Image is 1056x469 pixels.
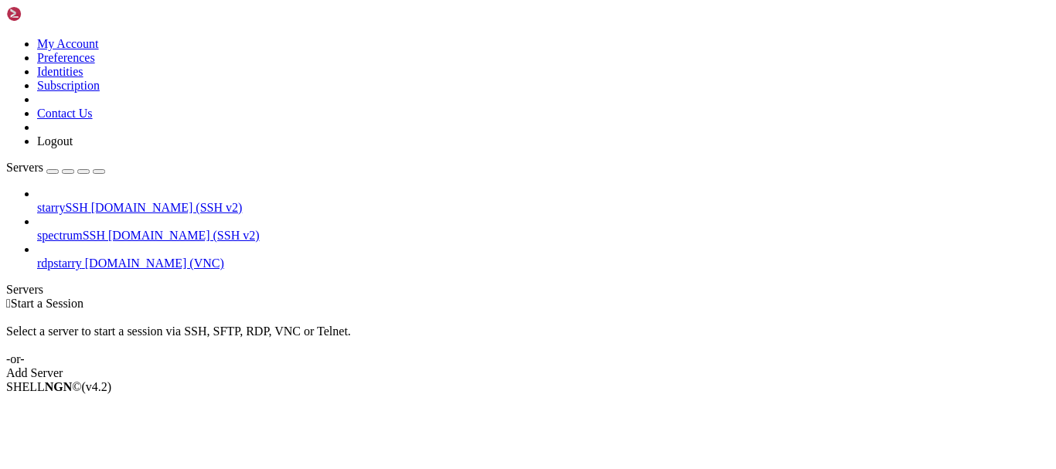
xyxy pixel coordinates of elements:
[37,243,1050,270] li: rdpstarry [DOMAIN_NAME] (VNC)
[37,215,1050,243] li: spectrumSSH [DOMAIN_NAME] (SSH v2)
[108,229,260,242] span: [DOMAIN_NAME] (SSH v2)
[37,51,95,64] a: Preferences
[6,283,1050,297] div: Servers
[91,201,243,214] span: [DOMAIN_NAME] (SSH v2)
[37,257,1050,270] a: rdpstarry [DOMAIN_NAME] (VNC)
[37,107,93,120] a: Contact Us
[85,257,224,270] span: [DOMAIN_NAME] (VNC)
[6,311,1050,366] div: Select a server to start a session via SSH, SFTP, RDP, VNC or Telnet. -or-
[37,201,1050,215] a: starrySSH [DOMAIN_NAME] (SSH v2)
[82,380,112,393] span: 4.2.0
[6,161,105,174] a: Servers
[6,161,43,174] span: Servers
[45,380,73,393] b: NGN
[37,229,105,242] span: spectrumSSH
[6,380,111,393] span: SHELL ©
[6,6,95,22] img: Shellngn
[37,187,1050,215] li: starrySSH [DOMAIN_NAME] (SSH v2)
[6,366,1050,380] div: Add Server
[37,134,73,148] a: Logout
[6,297,11,310] span: 
[37,201,88,214] span: starrySSH
[37,257,82,270] span: rdpstarry
[37,65,83,78] a: Identities
[11,297,83,310] span: Start a Session
[37,229,1050,243] a: spectrumSSH [DOMAIN_NAME] (SSH v2)
[37,37,99,50] a: My Account
[37,79,100,92] a: Subscription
